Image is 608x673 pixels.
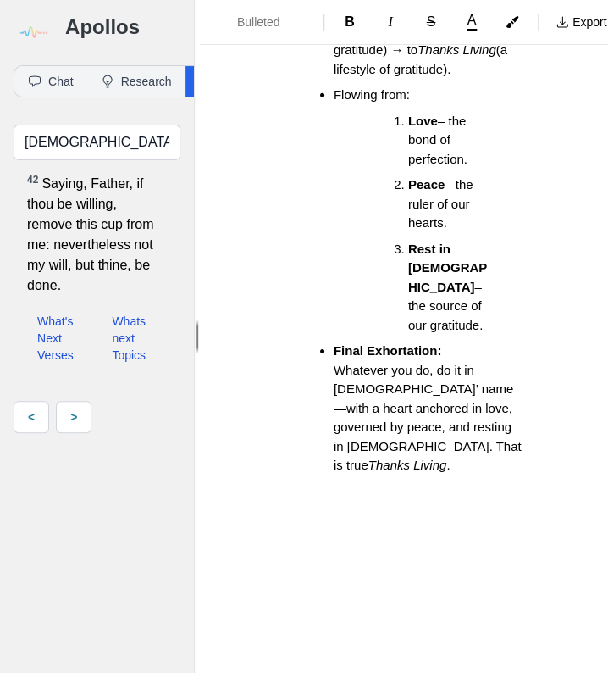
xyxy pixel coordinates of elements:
em: Thanks Living [417,42,496,57]
sup: 42 [27,174,38,186]
button: What's Next Verses [27,309,95,367]
strong: Peace [408,177,445,192]
span: (a lifestyle of gratitude). [334,42,511,76]
button: Formatting Options [207,7,317,37]
a: > [56,401,91,433]
span: S [426,14,435,29]
img: logo [14,14,52,52]
span: – the ruler of our hearts. [408,177,477,230]
strong: Love [408,114,438,128]
h3: Apollos [65,14,180,41]
span: Saying, Father, if thou be willing, remove this cup from me: nevertheless not my will, but thine,... [27,174,158,296]
span: . [446,458,450,472]
span: Whatever you do, do it in [DEMOGRAPHIC_DATA]’ name—with a heart anchored in love, governed by pea... [334,363,525,473]
span: Flowing from: [334,87,410,102]
button: Format Italics [372,8,409,36]
span: – the source of our gratitude. [408,280,485,332]
input: e.g. (Mark 1:3-16) [14,125,180,160]
button: Format Bold [331,8,368,36]
button: Format Strikethrough [412,8,450,36]
span: – the bond of perfection. [408,114,470,166]
strong: Final Exhortation: [334,343,442,358]
em: Thanks Living [368,458,447,472]
span: Bulleted List [237,14,296,31]
button: Research [87,66,185,97]
span: I [388,14,392,29]
strong: Rest in [DEMOGRAPHIC_DATA] [408,242,487,294]
button: Whats next Topics [102,309,166,367]
span: A [467,14,476,27]
button: [DEMOGRAPHIC_DATA] [185,66,366,97]
a: < [14,401,49,433]
button: A [453,10,490,34]
button: Chat [14,66,87,97]
span: B [345,14,355,29]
